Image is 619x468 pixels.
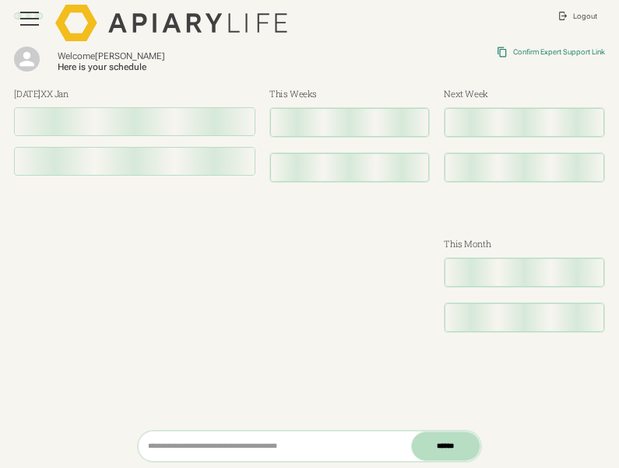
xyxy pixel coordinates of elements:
h3: [DATE] [14,87,255,100]
span: XX Jan [40,88,69,100]
div: Welcome [58,51,329,61]
h3: This Weeks [269,87,430,100]
div: Here is your schedule [58,61,329,72]
h3: Next Week [444,87,604,100]
a: Logout [550,4,604,29]
div: Confirm Expert Support Link [513,47,605,57]
div: Logout [573,12,597,21]
span: [PERSON_NAME] [95,51,165,61]
h3: This Month [444,237,604,250]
